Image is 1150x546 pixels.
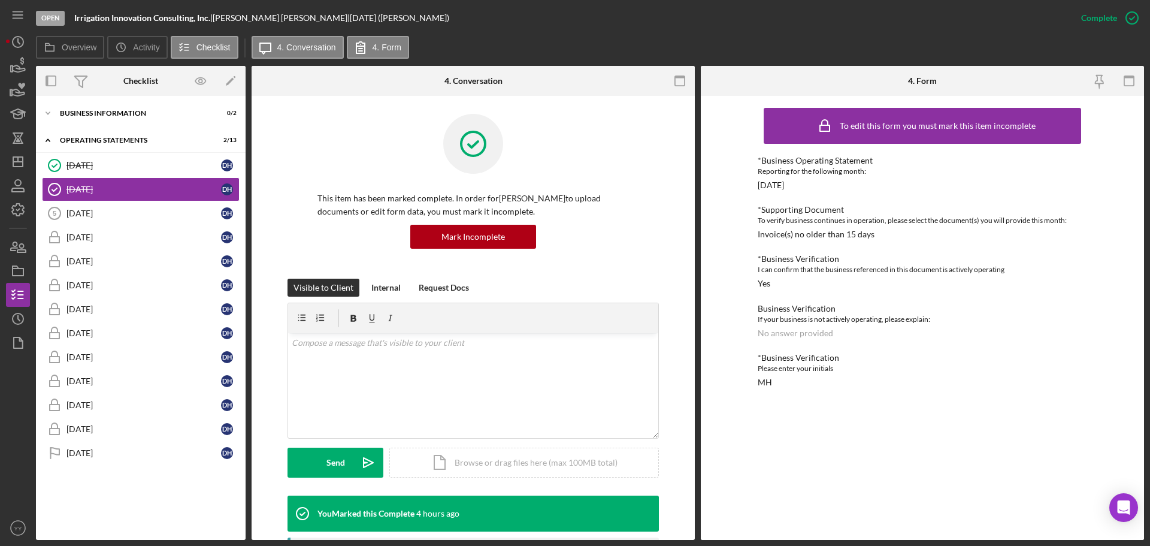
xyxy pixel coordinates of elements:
[133,43,159,52] label: Activity
[42,177,240,201] a: [DATE]DH
[221,207,233,219] div: D H
[326,448,345,478] div: Send
[66,280,221,290] div: [DATE]
[60,137,207,144] div: Operating Statements
[1109,493,1138,522] div: Open Intercom Messenger
[317,509,414,518] div: You Marked this Complete
[66,352,221,362] div: [DATE]
[42,321,240,345] a: [DATE]DH
[221,255,233,267] div: D H
[758,165,1087,177] div: Reporting for the following month:
[221,159,233,171] div: D H
[373,43,401,52] label: 4. Form
[221,447,233,459] div: D H
[53,210,56,217] tspan: 5
[221,351,233,363] div: D H
[758,353,1087,363] div: *Business Verification
[107,36,167,59] button: Activity
[758,254,1087,264] div: *Business Verification
[60,110,207,117] div: BUSINESS INFORMATION
[758,230,874,239] div: Invoice(s) no older than 15 days
[42,297,240,321] a: [DATE]DH
[66,328,221,338] div: [DATE]
[1069,6,1144,30] button: Complete
[42,345,240,369] a: [DATE]DH
[66,161,221,170] div: [DATE]
[66,185,221,194] div: [DATE]
[758,313,1087,325] div: If your business is not actively operating, please explain:
[350,13,449,23] div: [DATE] ([PERSON_NAME])
[758,215,1087,227] div: To verify business continues in operation, please select the document(s) you will provide this mo...
[196,43,231,52] label: Checklist
[758,205,1087,215] div: *Supporting Document
[74,13,210,23] b: Irrigation Innovation Consulting, Inc.
[221,303,233,315] div: D H
[758,304,1087,313] div: Business Verification
[416,509,459,518] time: 2025-08-12 16:55
[221,279,233,291] div: D H
[66,448,221,458] div: [DATE]
[74,13,213,23] div: |
[419,279,469,297] div: Request Docs
[42,225,240,249] a: [DATE]DH
[36,11,65,26] div: Open
[221,231,233,243] div: D H
[42,417,240,441] a: [DATE]DH
[758,264,1087,276] div: I can confirm that the business referenced in this document is actively operating
[66,257,221,266] div: [DATE]
[66,400,221,410] div: [DATE]
[365,279,407,297] button: Internal
[413,279,475,297] button: Request Docs
[1081,6,1117,30] div: Complete
[221,375,233,387] div: D H
[221,399,233,411] div: D H
[171,36,238,59] button: Checklist
[287,448,383,478] button: Send
[66,209,221,218] div: [DATE]
[317,192,629,219] p: This item has been marked complete. In order for [PERSON_NAME] to upload documents or edit form d...
[42,393,240,417] a: [DATE]DH
[213,13,350,23] div: [PERSON_NAME] [PERSON_NAME] |
[66,233,221,242] div: [DATE]
[62,43,96,52] label: Overview
[215,137,237,144] div: 2 / 13
[42,369,240,393] a: [DATE]DH
[123,76,158,86] div: Checklist
[410,225,536,249] button: Mark Incomplete
[287,279,359,297] button: Visible to Client
[444,76,503,86] div: 4. Conversation
[441,225,505,249] div: Mark Incomplete
[840,121,1036,131] div: To edit this form you must mark this item incomplete
[277,43,336,52] label: 4. Conversation
[347,36,409,59] button: 4. Form
[14,525,22,532] text: YY
[42,273,240,297] a: [DATE]DH
[221,183,233,195] div: D H
[758,156,1087,165] div: *Business Operating Statement
[758,328,833,338] div: No answer provided
[215,110,237,117] div: 0 / 2
[758,180,784,190] div: [DATE]
[66,424,221,434] div: [DATE]
[36,36,104,59] button: Overview
[42,201,240,225] a: 5[DATE]DH
[371,279,401,297] div: Internal
[6,516,30,540] button: YY
[66,376,221,386] div: [DATE]
[42,441,240,465] a: [DATE]DH
[758,363,1087,375] div: Please enter your initials
[758,378,772,387] div: MH
[221,327,233,339] div: D H
[66,304,221,314] div: [DATE]
[758,279,770,288] div: Yes
[252,36,344,59] button: 4. Conversation
[221,423,233,435] div: D H
[42,153,240,177] a: [DATE]DH
[908,76,937,86] div: 4. Form
[293,279,353,297] div: Visible to Client
[42,249,240,273] a: [DATE]DH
